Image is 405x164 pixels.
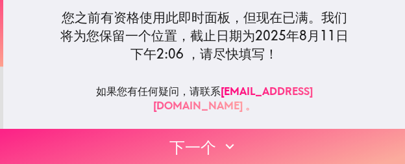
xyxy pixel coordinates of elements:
font: ，请尽快填写！ [187,46,278,62]
font: 2025年8月11日 [255,27,349,44]
a: [EMAIL_ADDRESS][DOMAIN_NAME] 。 [153,85,313,112]
font: 请联系 [190,85,221,98]
font: 下午2:06 [130,46,184,62]
font: 您之前有资格使用此即时面板，但现在已满。我们将为您保留一个位置，截止日期为 [60,9,347,44]
font: 如果您有任何疑问， [96,85,190,98]
font: 下一个 [169,138,216,157]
